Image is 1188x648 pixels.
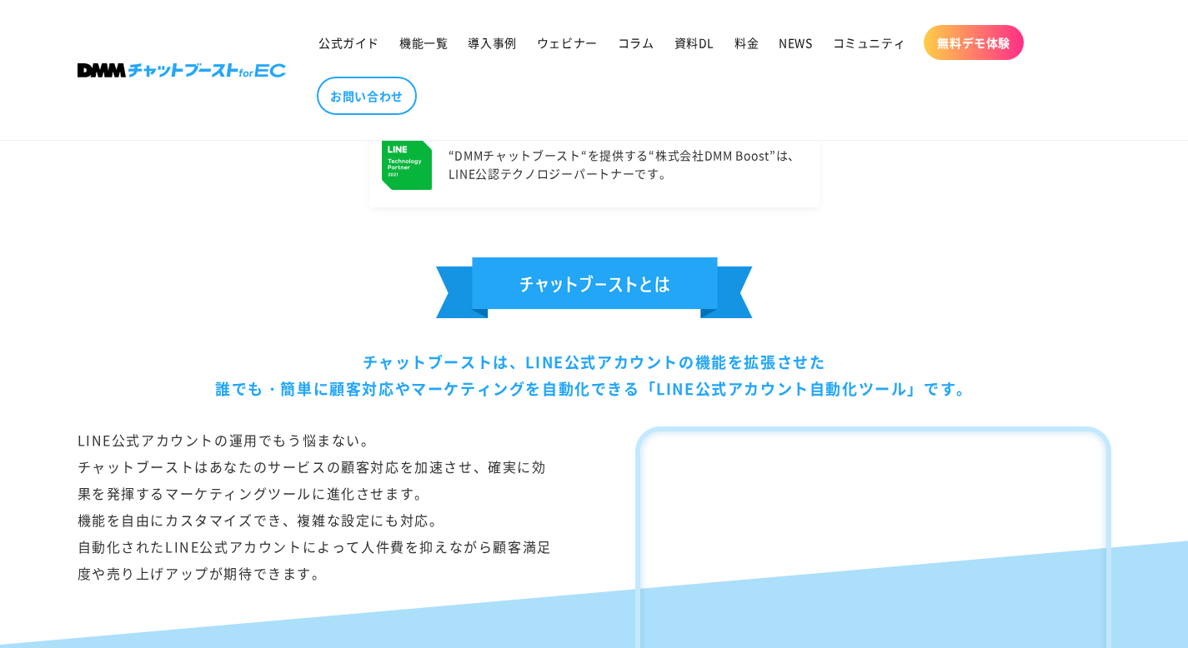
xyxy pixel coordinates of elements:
[674,35,714,50] span: 資料DL
[527,25,608,60] a: ウェビナー
[318,35,379,50] span: 公式ガイド
[468,35,516,50] span: 導入事例
[317,77,417,115] a: お問い合わせ
[436,257,753,318] img: チェットブーストとは
[78,63,286,77] img: 株式会社DMM Boost
[664,25,724,60] a: 資料DL
[823,25,916,60] a: コミュニティ
[389,25,458,60] a: 機能一覧
[399,35,448,50] span: 機能一覧
[618,35,654,50] span: コラム
[608,25,664,60] a: コラム
[779,35,812,50] span: NEWS
[78,348,1111,402] div: チャットブーストは、LINE公式アカウントの機能を拡張させた 誰でも・簡単に顧客対応やマーケティングを自動化できる「LINE公式アカウント自動化ツール」です。
[449,147,801,183] p: “DMMチャットブースト“を提供する “株式会社DMM Boost”は、 LINE公認テクノロジーパートナーです。
[330,88,404,103] span: お問い合わせ
[833,35,906,50] span: コミュニティ
[734,35,759,50] span: 料金
[458,25,526,60] a: 導入事例
[937,35,1010,50] span: 無料デモ体験
[537,35,598,50] span: ウェビナー
[924,25,1024,60] a: 無料デモ体験
[724,25,769,60] a: 料金
[308,25,389,60] a: 公式ガイド
[769,25,822,60] a: NEWS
